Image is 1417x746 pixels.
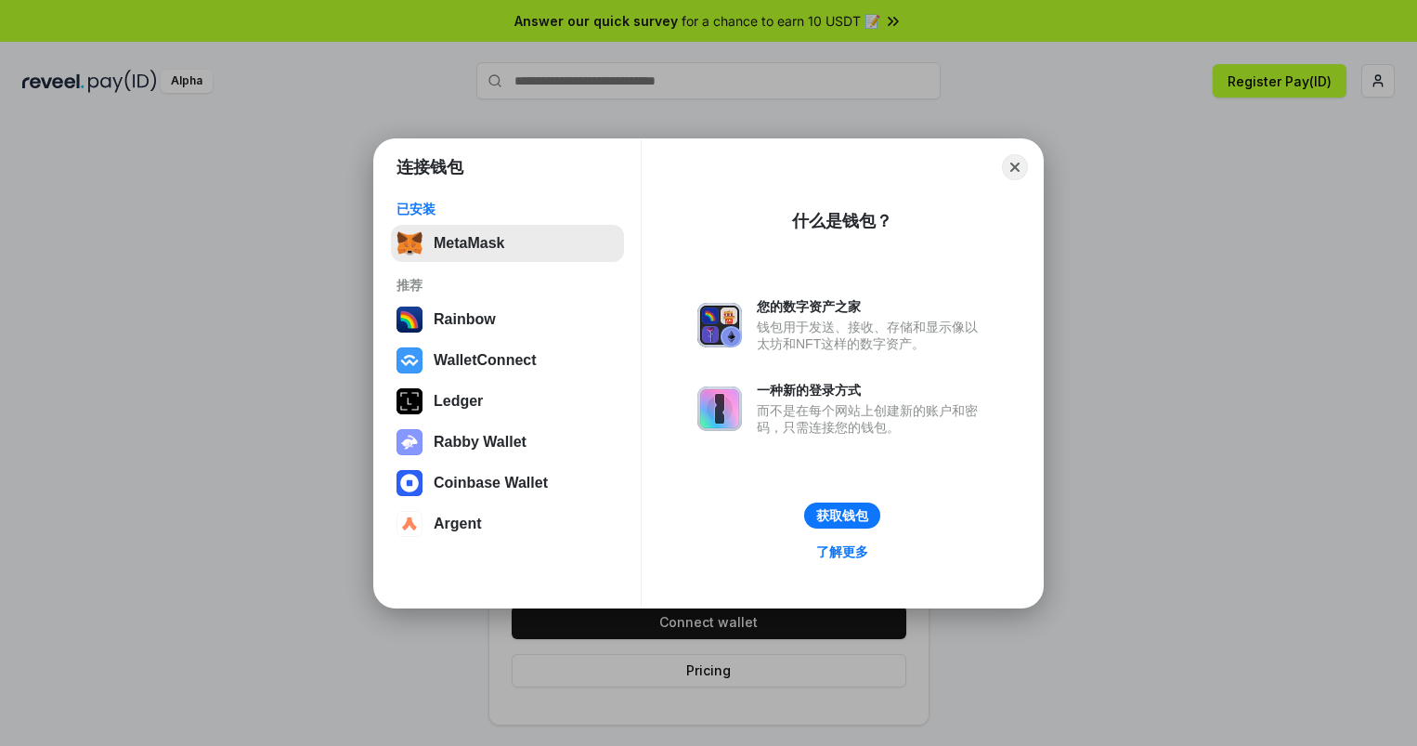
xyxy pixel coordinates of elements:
button: Coinbase Wallet [391,465,624,502]
div: 获取钱包 [816,507,868,524]
div: 什么是钱包？ [792,210,892,232]
img: svg+xml,%3Csvg%20width%3D%22120%22%20height%3D%22120%22%20viewBox%3D%220%200%20120%20120%22%20fil... [396,307,422,333]
img: svg+xml,%3Csvg%20xmlns%3D%22http%3A%2F%2Fwww.w3.org%2F2000%2Fsvg%22%20fill%3D%22none%22%20viewBox... [697,386,742,431]
img: svg+xml,%3Csvg%20xmlns%3D%22http%3A%2F%2Fwww.w3.org%2F2000%2Fsvg%22%20fill%3D%22none%22%20viewBox... [697,303,742,347]
div: 您的数字资产之家 [757,298,987,315]
button: MetaMask [391,225,624,262]
div: Argent [434,516,482,532]
div: Rabby Wallet [434,434,526,451]
button: Close [1002,154,1028,180]
div: Rainbow [434,311,496,328]
div: Ledger [434,393,483,410]
div: WalletConnect [434,352,537,369]
div: 了解更多 [816,543,868,560]
img: svg+xml,%3Csvg%20width%3D%2228%22%20height%3D%2228%22%20viewBox%3D%220%200%2028%2028%22%20fill%3D... [396,511,422,537]
img: svg+xml,%3Csvg%20width%3D%2228%22%20height%3D%2228%22%20viewBox%3D%220%200%2028%2028%22%20fill%3D... [396,347,422,373]
div: 而不是在每个网站上创建新的账户和密码，只需连接您的钱包。 [757,402,987,436]
div: 已安装 [396,201,618,217]
button: Rainbow [391,301,624,338]
div: MetaMask [434,235,504,252]
div: 推荐 [396,277,618,294]
div: Coinbase Wallet [434,475,548,491]
a: 了解更多 [805,540,879,564]
div: 一种新的登录方式 [757,382,987,399]
img: svg+xml,%3Csvg%20xmlns%3D%22http%3A%2F%2Fwww.w3.org%2F2000%2Fsvg%22%20width%3D%2228%22%20height%3... [396,388,422,414]
button: Rabby Wallet [391,424,624,461]
h1: 连接钱包 [396,156,463,178]
div: 钱包用于发送、接收、存储和显示像以太坊和NFT这样的数字资产。 [757,319,987,352]
button: Ledger [391,383,624,420]
button: WalletConnect [391,342,624,379]
img: svg+xml,%3Csvg%20width%3D%2228%22%20height%3D%2228%22%20viewBox%3D%220%200%2028%2028%22%20fill%3D... [396,470,422,496]
img: svg+xml,%3Csvg%20xmlns%3D%22http%3A%2F%2Fwww.w3.org%2F2000%2Fsvg%22%20fill%3D%22none%22%20viewBox... [396,429,422,455]
button: 获取钱包 [804,503,880,529]
img: svg+xml,%3Csvg%20fill%3D%22none%22%20height%3D%2233%22%20viewBox%3D%220%200%2035%2033%22%20width%... [396,230,422,256]
button: Argent [391,505,624,543]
